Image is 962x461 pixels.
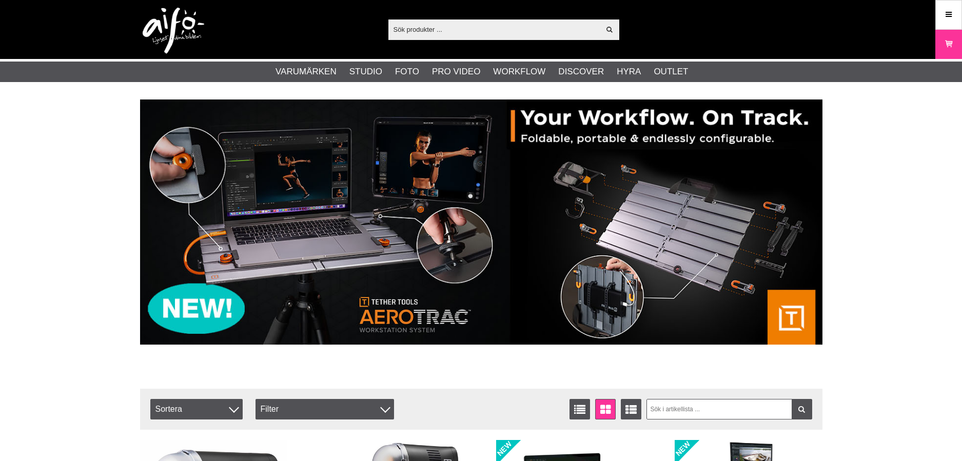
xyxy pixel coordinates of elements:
[558,65,604,78] a: Discover
[140,99,822,345] img: Annons:007 banner-header-aerotrac-1390x500.jpg
[595,399,616,419] a: Fönstervisning
[276,65,337,78] a: Varumärken
[646,399,812,419] input: Sök i artikellista ...
[493,65,545,78] a: Workflow
[143,8,204,54] img: logo.png
[792,399,812,419] a: Filtrera
[617,65,641,78] a: Hyra
[349,65,382,78] a: Studio
[432,65,480,78] a: Pro Video
[570,399,590,419] a: Listvisning
[150,399,243,419] span: Sortera
[654,65,688,78] a: Outlet
[388,22,600,37] input: Sök produkter ...
[621,399,641,419] a: Utökad listvisning
[395,65,419,78] a: Foto
[256,399,394,419] div: Filter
